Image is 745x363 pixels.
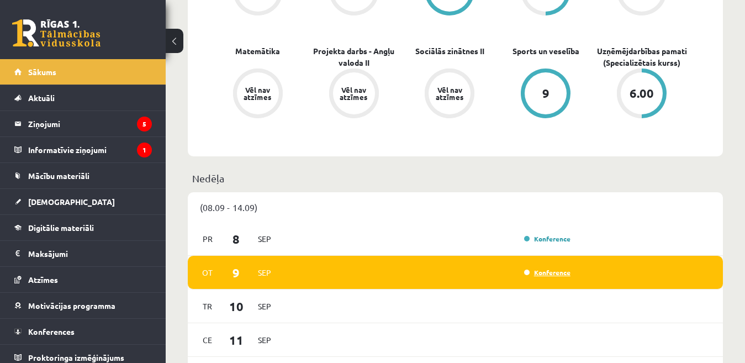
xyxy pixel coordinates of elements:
a: Atzīmes [14,267,152,292]
span: Pr [196,230,219,248]
span: 9 [219,264,253,282]
div: (08.09 - 14.09) [188,192,723,222]
a: Sociālās zinātnes II [415,45,484,57]
a: 6.00 [594,69,690,120]
a: Vēl nav atzīmes [306,69,402,120]
a: Sākums [14,59,152,85]
a: Sports un veselība [512,45,579,57]
a: Projekta darbs - Angļu valoda II [306,45,402,69]
a: [DEMOGRAPHIC_DATA] [14,189,152,214]
span: [DEMOGRAPHIC_DATA] [28,197,115,207]
p: Nedēļa [192,171,718,186]
span: Sākums [28,67,56,77]
span: Konferences [28,327,75,336]
a: 9 [498,69,594,120]
span: Sep [253,298,276,315]
span: 10 [219,297,253,315]
a: Ziņojumi5 [14,111,152,136]
a: Uzņēmējdarbības pamati (Specializētais kurss) [594,45,690,69]
legend: Informatīvie ziņojumi [28,137,152,162]
span: Proktoringa izmēģinājums [28,353,124,362]
div: 6.00 [630,87,654,99]
span: Ce [196,332,219,349]
div: Vēl nav atzīmes [242,86,273,101]
a: Mācību materiāli [14,163,152,188]
i: 1 [137,143,152,157]
legend: Maksājumi [28,241,152,266]
a: Maksājumi [14,241,152,266]
a: Vēl nav atzīmes [210,69,306,120]
span: Sep [253,230,276,248]
a: Konferences [14,319,152,344]
a: Aktuāli [14,85,152,111]
span: 11 [219,331,253,349]
span: Aktuāli [28,93,55,103]
span: Mācību materiāli [28,171,89,181]
div: Vēl nav atzīmes [434,86,465,101]
div: 9 [542,87,549,99]
a: Konference [524,268,570,277]
a: Rīgas 1. Tālmācības vidusskola [12,19,101,47]
i: 5 [137,117,152,131]
span: Sep [253,332,276,349]
span: Digitālie materiāli [28,223,94,233]
span: Ot [196,264,219,281]
span: Tr [196,298,219,315]
legend: Ziņojumi [28,111,152,136]
a: Konference [524,234,570,243]
a: Motivācijas programma [14,293,152,318]
a: Matemātika [235,45,280,57]
span: Motivācijas programma [28,301,115,311]
span: 8 [219,230,253,248]
span: Atzīmes [28,275,58,285]
a: Informatīvie ziņojumi1 [14,137,152,162]
div: Vēl nav atzīmes [339,86,369,101]
span: Sep [253,264,276,281]
a: Digitālie materiāli [14,215,152,240]
a: Vēl nav atzīmes [402,69,498,120]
